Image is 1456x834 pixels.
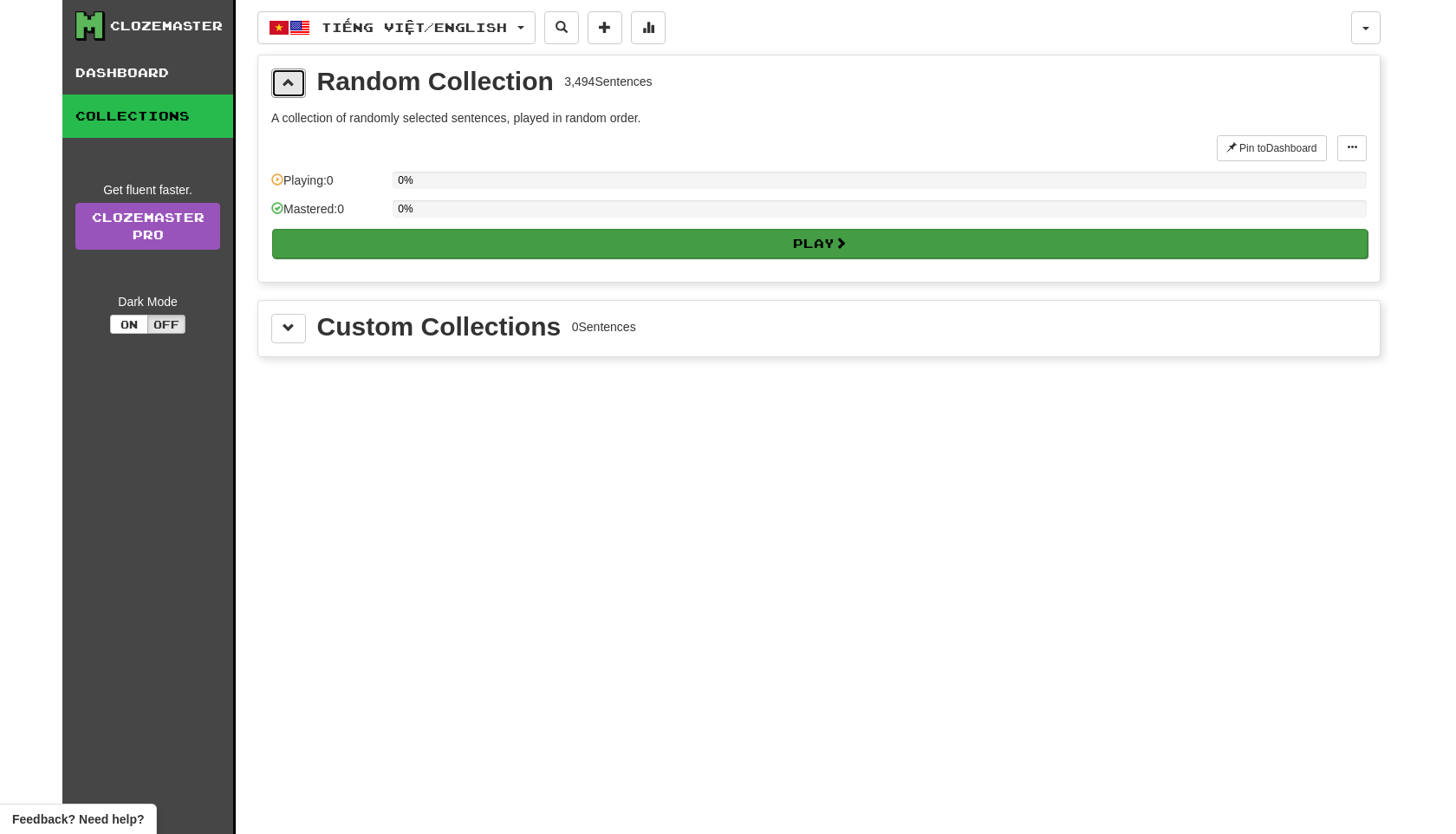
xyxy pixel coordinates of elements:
[564,73,652,90] div: 3,494 Sentences
[12,811,144,828] span: Open feedback widget
[75,203,220,250] a: ClozemasterPro
[110,315,148,334] button: On
[271,109,1367,127] p: A collection of randomly selected sentences, played in random order.
[147,315,185,334] button: Off
[62,51,233,94] a: Dashboard
[75,181,220,199] div: Get fluent faster.
[257,11,536,44] button: Tiếng Việt/English
[271,200,384,229] div: Mastered: 0
[62,94,233,138] a: Collections
[110,17,223,35] div: Clozemaster
[588,11,622,44] button: Add sentence to collection
[544,11,579,44] button: Search sentences
[271,172,384,200] div: Playing: 0
[317,68,554,94] div: Random Collection
[322,20,507,35] span: Tiếng Việt / English
[272,229,1368,258] button: Play
[631,11,666,44] button: More stats
[572,318,636,336] div: 0 Sentences
[75,293,220,310] div: Dark Mode
[317,314,562,340] div: Custom Collections
[1217,135,1327,161] button: Pin toDashboard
